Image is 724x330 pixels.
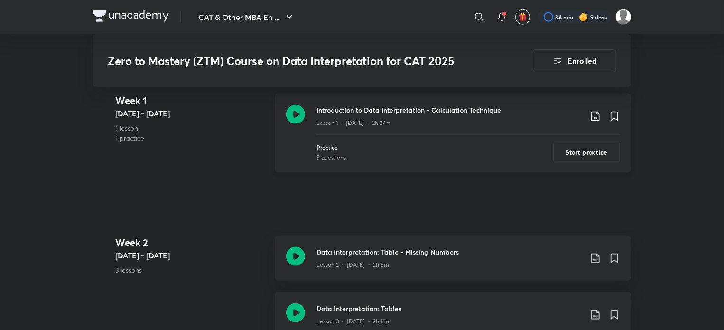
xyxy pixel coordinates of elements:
[115,236,267,250] h4: Week 2
[115,133,267,143] p: 1 practice
[316,317,391,326] p: Lesson 3 • [DATE] • 2h 18m
[579,12,588,22] img: streak
[316,119,390,127] p: Lesson 1 • [DATE] • 2h 27m
[316,153,346,162] div: 5 questions
[108,54,479,68] h3: Zero to Mastery (ZTM) Course on Data Interpretation for CAT 2025
[533,49,616,72] button: Enrolled
[553,143,620,162] button: Start practice
[316,105,582,115] h3: Introduction to Data Interpretation - Calculation Technique
[93,10,169,22] img: Company Logo
[275,236,631,292] a: Data Interpretation: Table - Missing NumbersLesson 2 • [DATE] • 2h 5m
[93,10,169,24] a: Company Logo
[519,13,527,21] img: avatar
[316,247,582,257] h3: Data Interpretation: Table - Missing Numbers
[115,108,267,119] h5: [DATE] - [DATE]
[115,94,267,108] h4: Week 1
[193,8,301,27] button: CAT & Other MBA En ...
[515,9,530,25] button: avatar
[275,94,631,184] a: Introduction to Data Interpretation - Calculation TechniqueLesson 1 • [DATE] • 2h 27mPractice5 qu...
[115,123,267,133] p: 1 lesson
[316,261,389,269] p: Lesson 2 • [DATE] • 2h 5m
[115,265,267,275] p: 3 lessons
[316,143,346,151] p: Practice
[615,9,631,25] img: Aparna Dubey
[115,250,267,261] h5: [DATE] - [DATE]
[316,303,582,313] h3: Data Interpretation: Tables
